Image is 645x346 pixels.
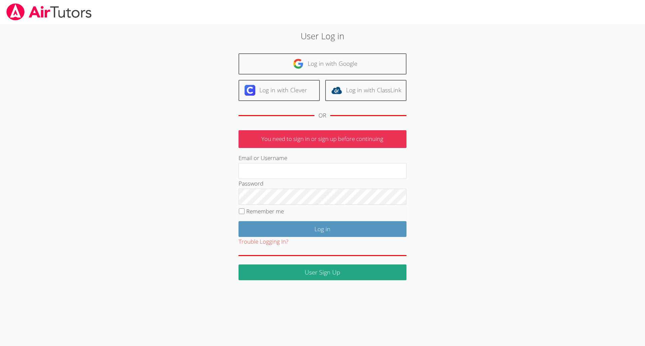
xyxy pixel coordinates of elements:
img: airtutors_banner-c4298cdbf04f3fff15de1276eac7730deb9818008684d7c2e4769d2f7ddbe033.png [6,3,92,20]
p: You need to sign in or sign up before continuing [239,130,406,148]
div: OR [318,111,326,120]
input: Log in [239,221,406,237]
a: Log in with ClassLink [325,80,406,101]
button: Trouble Logging In? [239,237,288,247]
h2: User Log in [148,30,497,42]
img: clever-logo-6eab21bc6e7a338710f1a6ff85c0baf02591cd810cc4098c63d3a4b26e2feb20.svg [245,85,255,96]
img: classlink-logo-d6bb404cc1216ec64c9a2012d9dc4662098be43eaf13dc465df04b49fa7ab582.svg [331,85,342,96]
label: Remember me [246,207,284,215]
label: Password [239,180,263,187]
label: Email or Username [239,154,287,162]
a: Log in with Clever [239,80,320,101]
a: User Sign Up [239,264,406,280]
img: google-logo-50288ca7cdecda66e5e0955fdab243c47b7ad437acaf1139b6f446037453330a.svg [293,58,304,69]
a: Log in with Google [239,53,406,75]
